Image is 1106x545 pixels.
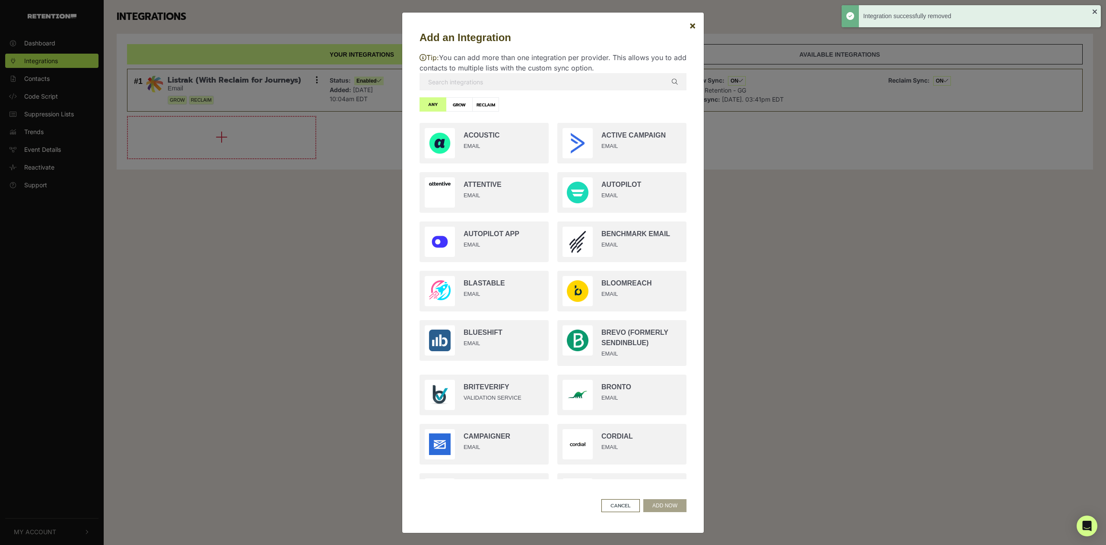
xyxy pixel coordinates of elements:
[420,73,686,90] input: Search integrations
[863,12,1092,21] div: Integration successfully removed
[682,13,703,38] button: Close
[420,53,439,62] span: Tip:
[472,97,499,112] label: RECLAIM
[420,30,686,45] h5: Add an Integration
[420,52,686,73] p: You can add more than one integration per provider. This allows you to add contacts to multiple l...
[1077,516,1097,536] div: Open Intercom Messenger
[689,19,696,32] span: ×
[420,97,446,112] label: ANY
[446,97,473,112] label: GROW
